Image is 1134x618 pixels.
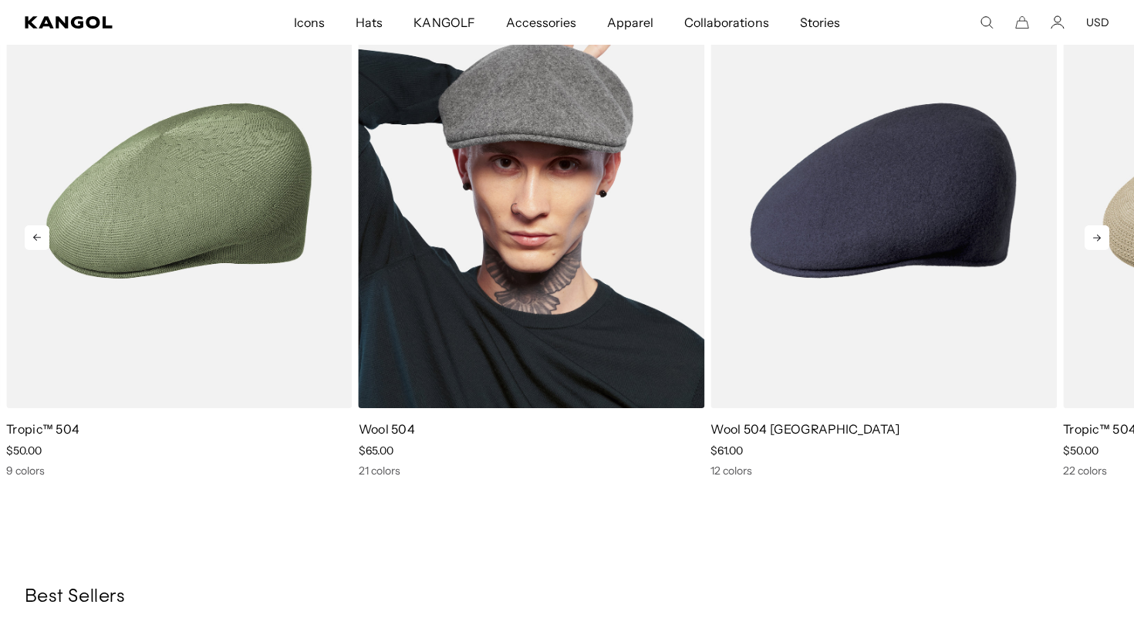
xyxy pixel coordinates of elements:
a: Tropic™ 504 [6,421,80,437]
button: Cart [1015,15,1029,29]
a: Wool 504 [GEOGRAPHIC_DATA] [710,421,899,437]
span: $50.00 [1063,444,1099,458]
span: $50.00 [6,444,42,458]
button: USD [1086,15,1109,29]
div: 12 colors [710,464,1057,478]
a: Wool 504 [359,421,416,437]
span: $65.00 [359,444,393,458]
span: $61.00 [710,444,743,458]
div: 21 colors [359,464,705,478]
div: 9 colors [6,464,353,478]
h3: Best Sellers [25,586,1109,609]
summary: Search here [980,15,994,29]
a: Account [1051,15,1065,29]
a: Kangol [25,16,194,29]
